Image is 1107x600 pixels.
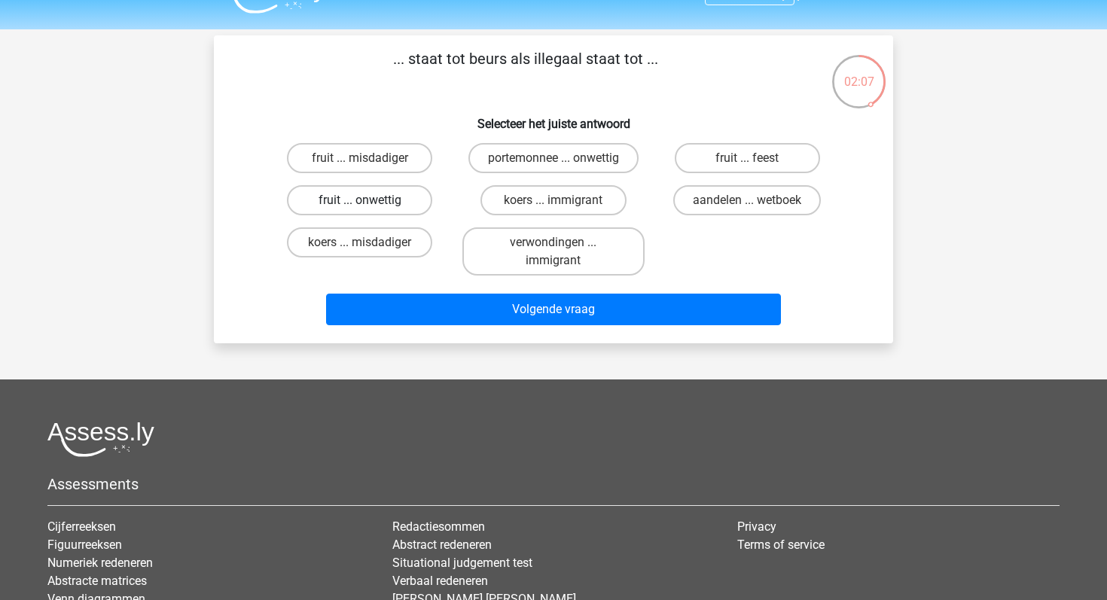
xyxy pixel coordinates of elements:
[468,143,639,173] label: portemonnee ... onwettig
[392,519,485,534] a: Redactiesommen
[737,538,825,552] a: Terms of service
[392,538,492,552] a: Abstract redeneren
[675,143,820,173] label: fruit ... feest
[238,47,813,93] p: ... staat tot beurs als illegaal staat tot ...
[287,143,432,173] label: fruit ... misdadiger
[47,538,122,552] a: Figuurreeksen
[238,105,869,131] h6: Selecteer het juiste antwoord
[47,556,153,570] a: Numeriek redeneren
[673,185,821,215] label: aandelen ... wetboek
[47,422,154,457] img: Assessly logo
[480,185,626,215] label: koers ... immigrant
[326,294,782,325] button: Volgende vraag
[47,519,116,534] a: Cijferreeksen
[462,227,644,276] label: verwondingen ... immigrant
[287,227,432,257] label: koers ... misdadiger
[831,53,887,91] div: 02:07
[392,574,488,588] a: Verbaal redeneren
[392,556,532,570] a: Situational judgement test
[47,574,147,588] a: Abstracte matrices
[47,475,1060,493] h5: Assessments
[737,519,776,534] a: Privacy
[287,185,432,215] label: fruit ... onwettig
